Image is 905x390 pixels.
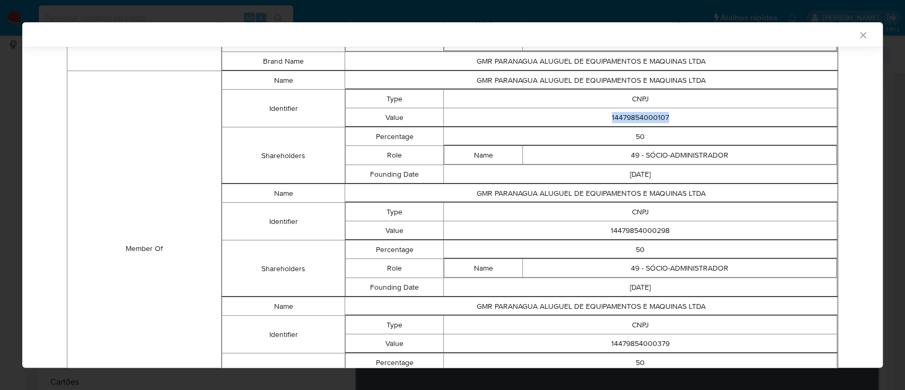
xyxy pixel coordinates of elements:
[346,259,444,278] td: Role
[222,71,345,90] td: Name
[444,259,523,278] td: Name
[346,334,444,353] td: Value
[444,278,837,297] td: [DATE]
[346,353,444,372] td: Percentage
[222,316,345,353] td: Identifier
[222,52,345,71] td: Brand Name
[346,203,444,221] td: Type
[444,334,837,353] td: 14479854000379
[346,146,444,165] td: Role
[346,108,444,127] td: Value
[345,297,838,316] td: GMR PARANAGUA ALUGUEL DE EQUIPAMENTOS E MAQUINAS LTDA
[444,353,837,372] td: 50
[222,90,345,127] td: Identifier
[444,240,837,259] td: 50
[222,184,345,203] td: Name
[523,259,837,278] td: 49 - SÓCIO-ADMINISTRADOR
[222,203,345,240] td: Identifier
[346,240,444,259] td: Percentage
[444,146,523,164] td: Name
[346,90,444,108] td: Type
[346,316,444,334] td: Type
[444,90,837,108] td: CNPJ
[345,184,838,203] td: GMR PARANAGUA ALUGUEL DE EQUIPAMENTOS E MAQUINAS LTDA
[444,203,837,221] td: CNPJ
[222,127,345,184] td: Shareholders
[346,278,444,297] td: Founding Date
[222,297,345,316] td: Name
[444,221,837,240] td: 14479854000298
[346,127,444,146] td: Percentage
[346,165,444,184] td: Founding Date
[346,221,444,240] td: Value
[22,22,883,368] div: closure-recommendation-modal
[444,127,837,146] td: 50
[444,165,837,184] td: [DATE]
[345,52,838,71] td: GMR PARANAGUA ALUGUEL DE EQUIPAMENTOS E MAQUINAS LTDA
[858,30,867,39] button: Fechar a janela
[444,108,837,127] td: 14479854000107
[523,146,837,164] td: 49 - SÓCIO-ADMINISTRADOR
[444,316,837,334] td: CNPJ
[345,71,838,90] td: GMR PARANAGUA ALUGUEL DE EQUIPAMENTOS E MAQUINAS LTDA
[222,240,345,297] td: Shareholders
